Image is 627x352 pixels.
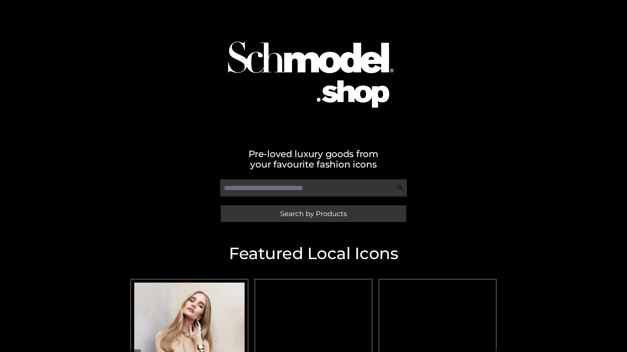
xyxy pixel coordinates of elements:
h2: Pre-loved luxury goods from your favourite fashion icons [127,149,500,169]
span: Search by Products [280,210,347,217]
a: Search by Products [221,205,406,222]
img: Search Icon [397,184,404,191]
h2: Featured Local Icons​ [127,245,500,262]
